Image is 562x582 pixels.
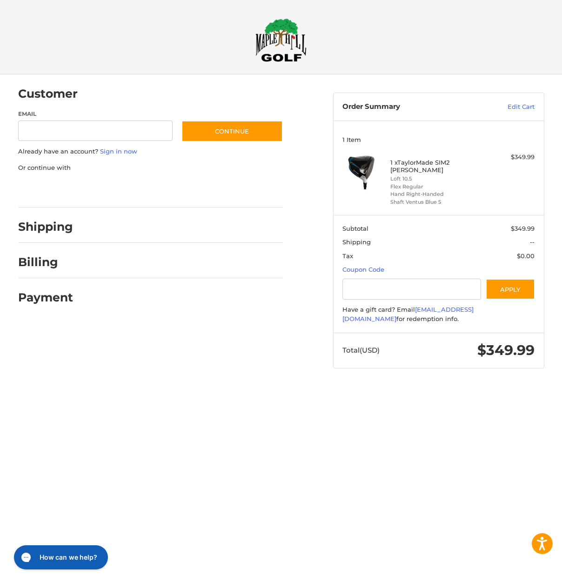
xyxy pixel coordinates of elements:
[18,147,283,156] p: Already have an account?
[390,159,484,174] h4: 1 x TaylorMade SIM2 [PERSON_NAME]
[530,238,535,246] span: --
[342,102,473,112] h3: Order Summary
[342,266,384,273] a: Coupon Code
[342,305,535,323] div: Have a gift card? Email for redemption info.
[342,346,380,355] span: Total (USD)
[100,147,137,155] a: Sign in now
[390,183,484,191] li: Flex Regular
[473,102,535,112] a: Edit Cart
[18,110,173,118] label: Email
[255,18,307,62] img: Maple Hill Golf
[487,153,535,162] div: $349.99
[18,255,73,269] h2: Billing
[342,306,474,322] a: [EMAIL_ADDRESS][DOMAIN_NAME]
[18,87,78,101] h2: Customer
[181,120,283,142] button: Continue
[390,198,484,206] li: Shaft Ventus Blue 5
[18,290,73,305] h2: Payment
[94,181,164,198] iframe: PayPal-paylater
[15,181,85,198] iframe: PayPal-paypal
[477,341,535,359] span: $349.99
[486,279,535,300] button: Apply
[511,225,535,232] span: $349.99
[9,542,111,573] iframe: Gorgias live chat messenger
[517,252,535,260] span: $0.00
[342,252,353,260] span: Tax
[390,175,484,183] li: Loft 10.5
[18,163,283,173] p: Or continue with
[390,190,484,198] li: Hand Right-Handed
[18,220,73,234] h2: Shipping
[342,136,535,143] h3: 1 Item
[342,238,371,246] span: Shipping
[342,279,481,300] input: Gift Certificate or Coupon Code
[342,225,368,232] span: Subtotal
[173,181,242,198] iframe: PayPal-venmo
